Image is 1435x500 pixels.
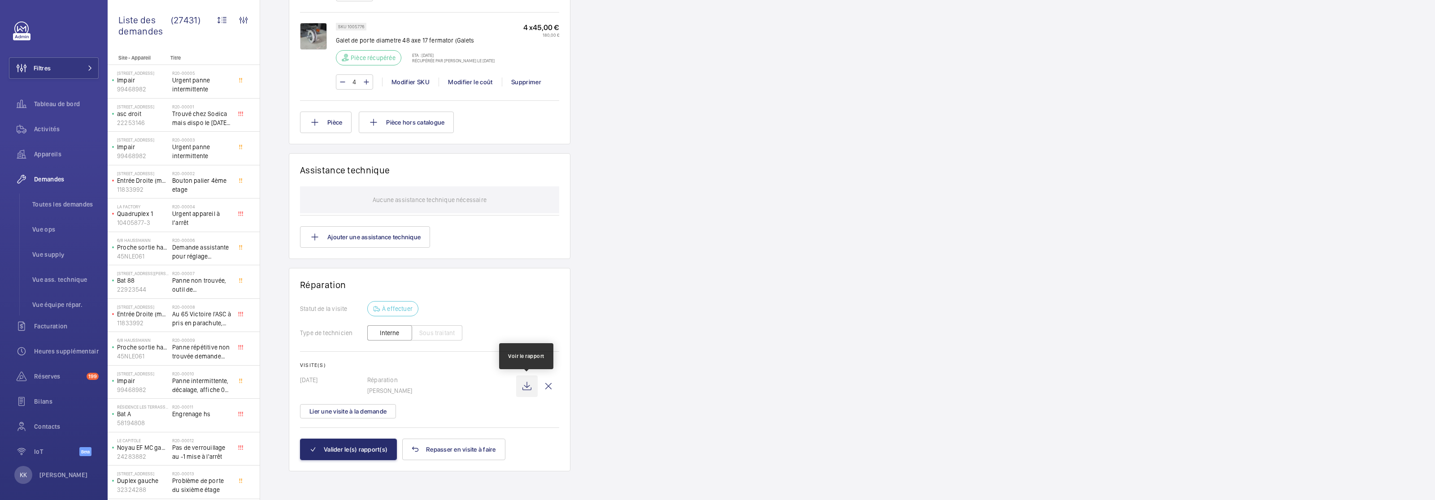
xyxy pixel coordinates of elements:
[336,36,495,45] p: Galet de porte diametre 48 axe 17 fermator (Galets
[117,109,169,118] p: asc droit
[32,275,99,284] span: Vue ass. technique
[117,443,169,452] p: Noyau EF MC gauche
[172,137,231,142] h2: R20-00003
[117,271,169,276] p: [STREET_ADDRESS][PERSON_NAME]
[300,404,396,418] button: Lier une visite à la demande
[117,237,169,243] p: 6/8 Haussmann
[117,452,169,461] p: 24283882
[508,352,544,360] div: Voir le rapport
[34,64,51,73] span: Filtres
[382,304,413,313] p: À effectuer
[32,250,99,259] span: Vue supply
[402,439,505,460] button: Repasser en visite à faire
[39,470,88,479] p: [PERSON_NAME]
[117,204,169,209] p: La Factory
[300,226,430,248] button: Ajouter une assistance technique
[117,118,169,127] p: 22253146
[172,443,231,461] span: Pas de verrouillage au -1 mise à l'arrêt
[87,373,99,380] span: 199
[117,337,169,343] p: 6/8 Haussmann
[32,300,99,309] span: Vue équipe répar.
[172,76,231,94] span: Urgent panne intermittente
[117,310,169,319] p: Entrée Droite (monte-charge)
[34,175,99,184] span: Demandes
[439,78,502,86] div: Modifier le coût
[117,476,169,485] p: Duplex gauche
[412,325,462,341] button: Sous traitant
[117,176,169,185] p: Entrée Droite (monte-charge)
[300,439,397,460] button: Valider le(s) rapport(s)
[34,99,99,108] span: Tableau de bord
[359,112,454,133] button: Pièce hors catalogue
[117,385,169,394] p: 99468982
[172,109,231,127] span: Trouvé chez Sodica mais dispo le [DATE] [URL][DOMAIN_NAME]
[117,151,169,160] p: 99468982
[172,204,231,209] h2: R20-00004
[351,53,396,62] p: Pièce récupérée
[34,322,99,331] span: Facturation
[117,343,169,352] p: Proche sortie hall Pelletier
[172,142,231,160] span: Urgent panne intermittente
[172,209,231,227] span: Urgent appareil à l’arrêt
[170,55,230,61] p: Titre
[32,225,99,234] span: Vue ops
[79,447,91,456] span: Beta
[172,371,231,376] h2: R20-00010
[117,218,169,227] p: 10405877-3
[300,164,390,176] h1: Assistance technique
[172,271,231,276] h2: R20-00007
[117,285,169,294] p: 22923544
[117,319,169,328] p: 11833992
[172,171,231,176] h2: R20-00002
[172,104,231,109] h2: R20-00001
[9,57,99,79] button: Filtres
[523,23,559,32] p: 4 x 45,00 €
[300,112,352,133] button: Pièce
[367,386,516,395] p: [PERSON_NAME]
[117,485,169,494] p: 32324288
[367,325,412,341] button: Interne
[407,52,495,58] p: ETA : [DATE]
[373,186,487,213] p: Aucune assistance technique nécessaire
[172,276,231,294] span: Panne non trouvée, outil de déverouillouge impératif pour le diagnostic
[172,310,231,328] span: Au 65 Victoire l'ASC à pris en parachute, toutes les sécu coupé, il est au 3 ème, asc sans machin...
[117,209,169,218] p: Quadruplex 1
[117,137,169,142] p: [STREET_ADDRESS]
[172,409,231,418] span: Engrenage hs
[172,243,231,261] span: Demande assistante pour réglage d'opérateurs porte cabine double accès
[117,252,169,261] p: 45NLE061
[117,409,169,418] p: Bat A
[338,25,364,28] p: SKU 1005776
[117,104,169,109] p: [STREET_ADDRESS]
[172,343,231,361] span: Panne répétitive non trouvée demande assistance expert technique
[382,78,439,86] div: Modifier SKU
[300,362,559,368] h2: Visite(s)
[117,276,169,285] p: Bat 88
[117,76,169,85] p: Impair
[407,58,495,63] p: Récupérée par [PERSON_NAME] le [DATE]
[117,471,169,476] p: [STREET_ADDRESS]
[117,142,169,151] p: Impair
[34,397,99,406] span: Bilans
[172,471,231,476] h2: R20-00013
[117,185,169,194] p: 11833992
[300,23,327,50] img: XnPj1jo7NRYSoLuNwpPs0J5Bgw1hrCYGERf9cPcrSIgl_b5M.png
[172,438,231,443] h2: R20-00012
[300,375,367,384] p: [DATE]
[117,418,169,427] p: 58194808
[117,404,169,409] p: Résidence les Terrasse - [STREET_ADDRESS]
[118,14,171,37] span: Liste des demandes
[34,125,99,134] span: Activités
[172,476,231,494] span: Problème de porte du sixième étage
[117,171,169,176] p: [STREET_ADDRESS]
[117,243,169,252] p: Proche sortie hall Pelletier
[117,371,169,376] p: [STREET_ADDRESS]
[367,375,516,384] p: Réparation
[300,279,559,290] h1: Réparation
[172,376,231,394] span: Panne intermittente, décalage, affiche 0 au palier alors que l'appareil se trouve au 1er étage, c...
[108,55,167,61] p: Site - Appareil
[172,237,231,243] h2: R20-00006
[34,347,99,356] span: Heures supplémentaires
[172,404,231,409] h2: R20-00011
[34,422,99,431] span: Contacts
